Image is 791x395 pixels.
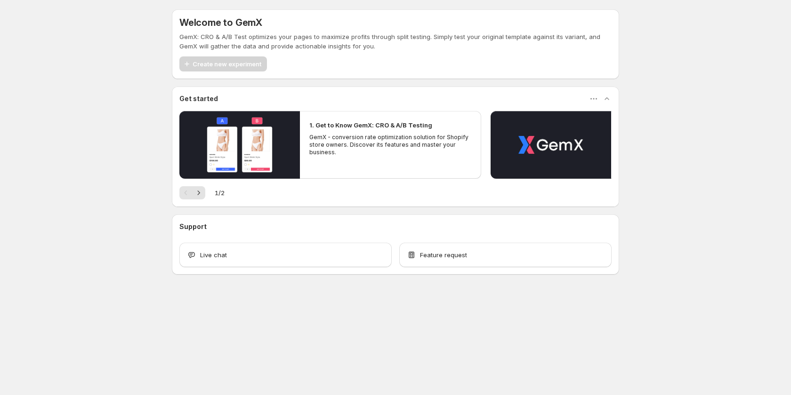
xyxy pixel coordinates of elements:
button: Play video [491,111,611,179]
span: Live chat [200,250,227,260]
p: GemX: CRO & A/B Test optimizes your pages to maximize profits through split testing. Simply test ... [179,32,612,51]
button: Play video [179,111,300,179]
span: 1 / 2 [215,188,225,197]
nav: Pagination [179,186,205,199]
h3: Support [179,222,207,231]
button: Next [192,186,205,199]
h3: Get started [179,94,218,103]
p: GemX - conversion rate optimization solution for Shopify store owners. Discover its features and ... [309,134,471,156]
span: Feature request [420,250,467,260]
h2: 1. Get to Know GemX: CRO & A/B Testing [309,120,432,130]
h5: Welcome to GemX [179,17,262,28]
